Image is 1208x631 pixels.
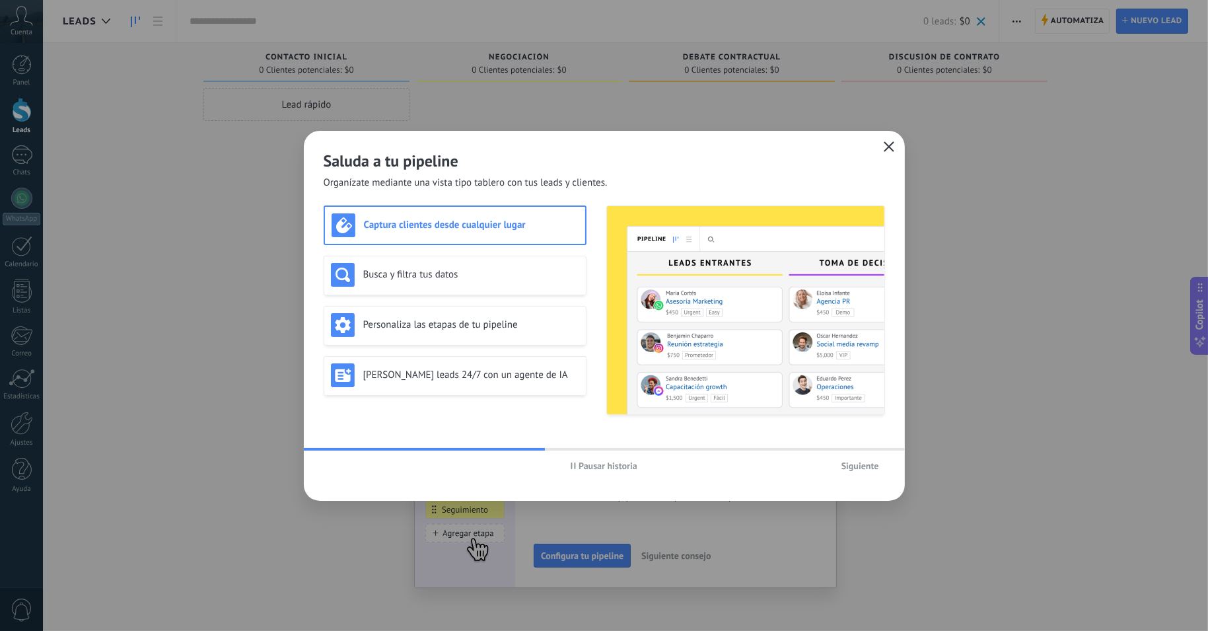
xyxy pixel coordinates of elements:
h2: Saluda a tu pipeline [324,151,885,171]
span: Siguiente [841,461,879,470]
h3: Personaliza las etapas de tu pipeline [363,318,579,331]
button: Siguiente [835,456,885,476]
span: Pausar historia [579,461,637,470]
h3: Captura clientes desde cualquier lugar [364,219,579,231]
button: Pausar historia [565,456,643,476]
span: Organízate mediante una vista tipo tablero con tus leads y clientes. [324,176,608,190]
h3: Busca y filtra tus datos [363,268,579,281]
h3: [PERSON_NAME] leads 24/7 con un agente de IA [363,369,579,381]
